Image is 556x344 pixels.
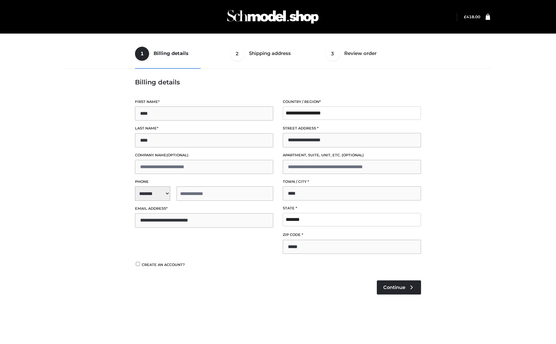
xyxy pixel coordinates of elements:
h3: Billing details [135,78,421,86]
label: Company name [135,152,273,158]
a: £418.00 [464,14,480,19]
label: Email address [135,206,273,212]
label: Phone [135,179,273,185]
bdi: 418.00 [464,14,480,19]
span: (optional) [342,153,364,157]
span: £ [464,14,466,19]
span: Continue [383,285,405,290]
img: Schmodel Admin 964 [225,4,321,29]
a: Continue [377,280,421,294]
label: State [283,205,421,211]
label: Country / Region [283,99,421,105]
input: Create an account? [135,262,141,266]
span: Create an account? [142,262,185,267]
label: Town / City [283,179,421,185]
label: Last name [135,125,273,131]
label: Apartment, suite, unit, etc. [283,152,421,158]
label: First name [135,99,273,105]
span: (optional) [166,153,188,157]
label: Street address [283,125,421,131]
label: ZIP Code [283,232,421,238]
